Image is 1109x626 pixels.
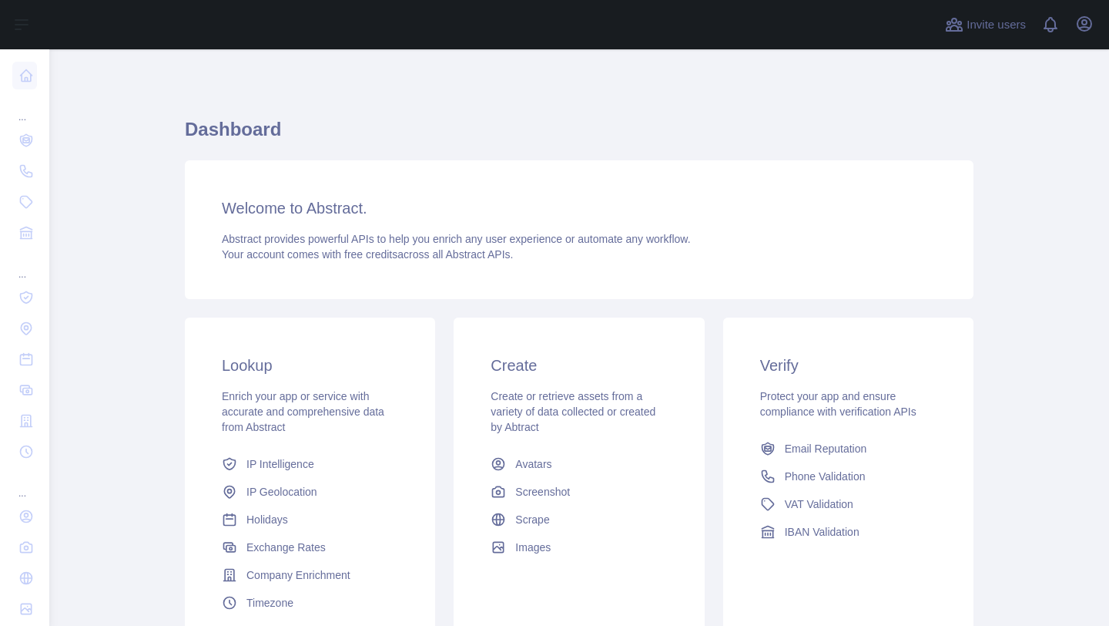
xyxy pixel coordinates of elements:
a: Company Enrichment [216,561,404,589]
a: Phone Validation [754,463,943,490]
a: Timezone [216,589,404,617]
span: Enrich your app or service with accurate and comprehensive data from Abstract [222,390,384,433]
span: Abstract provides powerful APIs to help you enrich any user experience or automate any workflow. [222,233,691,245]
div: ... [12,469,37,500]
div: ... [12,250,37,281]
span: free credits [344,248,397,261]
span: Email Reputation [785,441,867,456]
span: IBAN Validation [785,524,859,540]
span: Invite users [967,16,1026,34]
div: ... [12,93,37,123]
a: Holidays [216,506,404,533]
span: Timezone [246,595,293,611]
a: Screenshot [484,478,673,506]
a: Avatars [484,450,673,478]
button: Invite users [942,12,1029,37]
span: Company Enrichment [246,567,350,583]
a: Exchange Rates [216,533,404,561]
span: IP Intelligence [246,456,314,472]
span: Holidays [246,512,288,527]
span: Scrape [515,512,549,527]
a: IP Intelligence [216,450,404,478]
span: Images [515,540,551,555]
a: Scrape [484,506,673,533]
span: VAT Validation [785,496,853,512]
h3: Lookup [222,355,398,376]
h3: Create [491,355,667,376]
span: Screenshot [515,484,570,500]
span: IP Geolocation [246,484,317,500]
span: Exchange Rates [246,540,326,555]
span: Your account comes with across all Abstract APIs. [222,248,513,261]
a: Images [484,533,673,561]
a: IBAN Validation [754,518,943,546]
span: Create or retrieve assets from a variety of data collected or created by Abtract [491,390,655,433]
h3: Verify [760,355,936,376]
a: VAT Validation [754,490,943,518]
a: IP Geolocation [216,478,404,506]
span: Phone Validation [785,469,866,484]
span: Protect your app and ensure compliance with verification APIs [760,390,916,418]
a: Email Reputation [754,435,943,463]
span: Avatars [515,456,551,472]
h3: Welcome to Abstract. [222,197,936,219]
h1: Dashboard [185,117,973,154]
